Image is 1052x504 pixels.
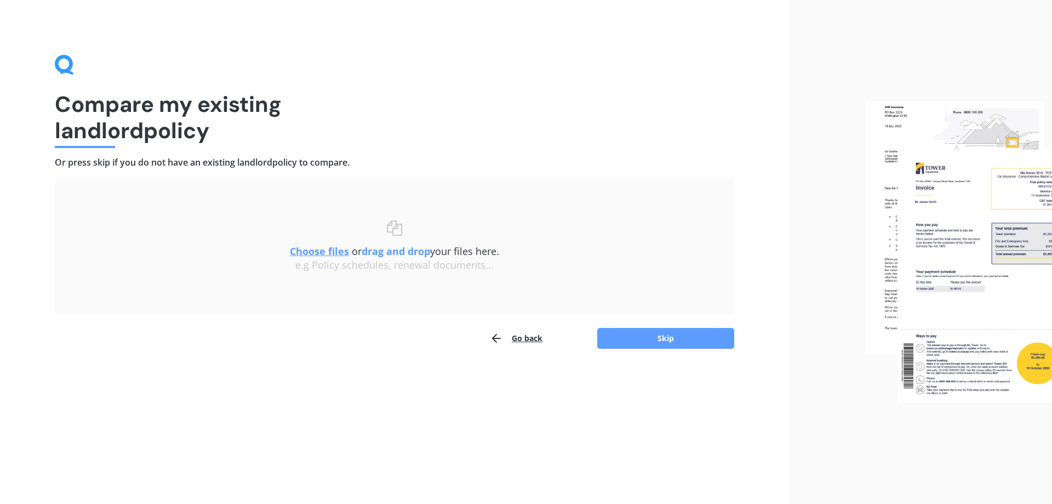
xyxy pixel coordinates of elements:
[490,327,542,349] button: Go back
[865,101,1052,403] img: files.webp
[77,259,712,271] div: e.g Policy schedules, renewal documents...
[290,245,349,258] u: Choose files
[362,245,430,258] b: drag and drop
[597,328,734,349] button: Skip
[55,157,734,168] h4: Or press skip if you do not have an existing landlord policy to compare.
[55,91,734,144] h1: Compare my existing landlord policy
[290,245,499,258] span: or your files here.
